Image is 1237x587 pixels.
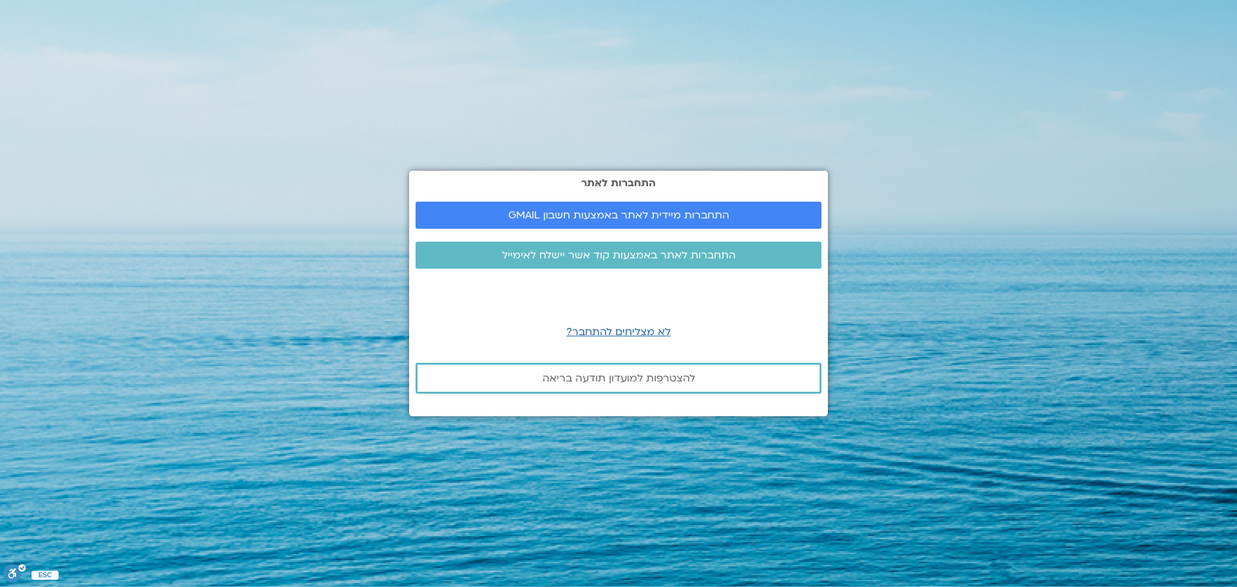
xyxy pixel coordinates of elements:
[416,363,821,394] a: להצטרפות למועדון תודעה בריאה
[502,249,736,261] span: התחברות לאתר באמצעות קוד אשר יישלח לאימייל
[508,209,729,221] span: התחברות מיידית לאתר באמצעות חשבון GMAIL
[416,202,821,229] a: התחברות מיידית לאתר באמצעות חשבון GMAIL
[416,242,821,269] a: התחברות לאתר באמצעות קוד אשר יישלח לאימייל
[542,372,695,384] span: להצטרפות למועדון תודעה בריאה
[566,325,671,339] a: לא מצליחים להתחבר?
[416,177,821,189] h2: התחברות לאתר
